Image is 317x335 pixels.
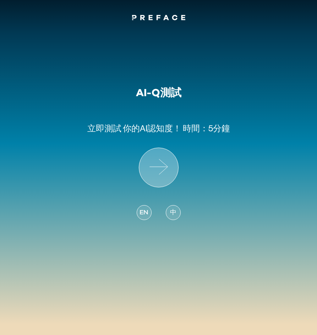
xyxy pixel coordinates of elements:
[183,123,230,133] span: 時間：5分鐘
[136,87,181,99] h1: AI-Q測試
[123,123,181,133] span: 你的AI認知度！
[87,123,121,133] span: 立即測試
[170,208,176,218] span: 中
[140,208,148,218] span: EN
